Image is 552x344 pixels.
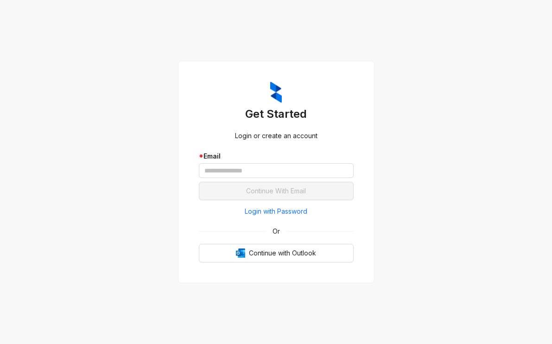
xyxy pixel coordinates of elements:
div: Login or create an account [199,131,354,141]
span: Login with Password [245,206,307,217]
div: Email [199,151,354,161]
img: Outlook [236,248,245,258]
button: OutlookContinue with Outlook [199,244,354,262]
span: Or [266,226,286,236]
button: Login with Password [199,204,354,219]
h3: Get Started [199,107,354,121]
button: Continue With Email [199,182,354,200]
span: Continue with Outlook [249,248,316,258]
img: ZumaIcon [270,82,282,103]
